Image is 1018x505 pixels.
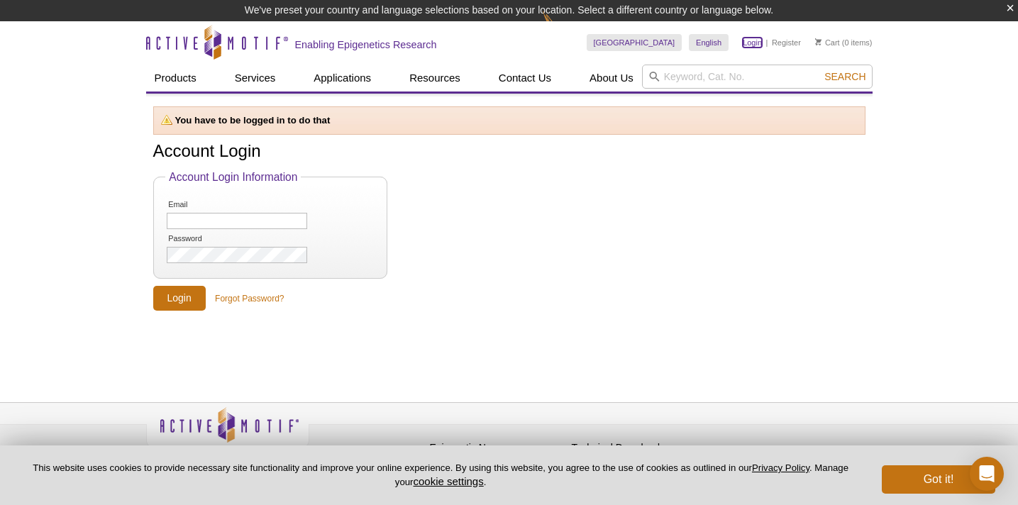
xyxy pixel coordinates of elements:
[413,475,483,487] button: cookie settings
[161,114,858,127] p: You have to be logged in to do that
[815,34,873,51] li: (0 items)
[752,462,809,473] a: Privacy Policy
[970,457,1004,491] div: Open Intercom Messenger
[766,34,768,51] li: |
[490,65,560,91] a: Contact Us
[815,38,821,45] img: Your Cart
[430,442,565,454] h4: Epigenetic News
[772,38,801,48] a: Register
[815,38,840,48] a: Cart
[587,34,682,51] a: [GEOGRAPHIC_DATA]
[153,286,206,311] input: Login
[305,65,380,91] a: Applications
[543,11,580,44] img: Change Here
[226,65,284,91] a: Services
[824,71,865,82] span: Search
[316,440,372,461] a: Privacy Policy
[167,200,239,209] label: Email
[743,38,762,48] a: Login
[146,403,309,460] img: Active Motif,
[23,462,858,489] p: This website uses cookies to provide necessary site functionality and improve your online experie...
[401,65,469,91] a: Resources
[714,428,820,459] table: Click to Verify - This site chose Symantec SSL for secure e-commerce and confidential communicati...
[153,142,865,162] h1: Account Login
[882,465,995,494] button: Got it!
[146,65,205,91] a: Products
[820,70,870,83] button: Search
[295,38,437,51] h2: Enabling Epigenetics Research
[572,442,707,454] h4: Technical Downloads
[581,65,642,91] a: About Us
[689,34,729,51] a: English
[167,234,239,243] label: Password
[165,171,301,184] legend: Account Login Information
[215,292,284,305] a: Forgot Password?
[642,65,873,89] input: Keyword, Cat. No.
